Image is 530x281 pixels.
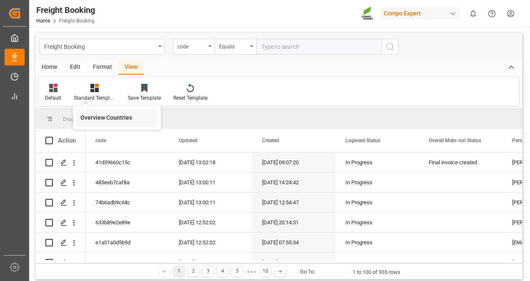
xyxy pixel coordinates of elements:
[429,153,492,172] div: Final invoice created
[35,193,85,213] div: Press SPACE to select this row.
[215,39,256,55] button: open menu
[381,39,399,55] button: search button
[203,266,213,276] div: 3
[232,266,242,276] div: 5
[85,153,169,172] div: 41d39660c15c
[35,213,85,233] div: Press SPACE to select this row.
[217,266,228,276] div: 4
[118,60,144,75] div: View
[352,268,400,276] div: 1 to 100 of 935 rows
[85,173,169,192] div: 485eeb7caf8a
[361,6,375,21] img: Screenshot%202023-09-29%20at%2010.02.21.png_1712312052.png
[35,60,64,75] div: Home
[188,266,199,276] div: 2
[252,193,335,212] div: [DATE] 12:54:47
[169,233,252,252] div: [DATE] 12:52:02
[36,18,50,24] a: Home
[300,268,315,276] div: Go To:
[380,8,460,20] div: Compo Expert
[252,153,335,172] div: [DATE] 09:07:20
[345,138,380,143] span: Logward Status
[345,213,409,232] div: In Progress
[345,253,409,272] div: In Progress
[35,253,85,273] div: Press SPACE to select this row.
[464,4,482,23] button: show 0 new notifications
[429,138,481,143] span: Overall Main-run Status
[252,253,335,272] div: [DATE] 08:52:47
[74,94,115,102] div: Standard Templates
[262,138,279,143] span: Created
[173,39,215,55] button: open menu
[482,4,501,23] button: Help Center
[345,173,409,192] div: In Progress
[174,266,184,276] div: 1
[44,41,155,51] div: Freight Booking
[173,94,207,102] div: Reset Template
[252,173,335,192] div: [DATE] 14:24:42
[35,173,85,193] div: Press SPACE to select this row.
[252,233,335,252] div: [DATE] 07:55:34
[40,39,165,55] button: open menu
[345,233,409,252] div: In Progress
[85,193,169,212] div: 74b6adb9c68c
[252,213,335,232] div: [DATE] 20:14:31
[260,266,271,276] div: 10
[35,233,85,253] div: Press SPACE to select this row.
[169,213,252,232] div: [DATE] 12:52:02
[85,253,169,272] div: 63d78c9106ba
[80,113,153,122] div: Overview Countries
[58,137,76,144] div: Action
[247,268,256,275] div: ● ● ●
[87,60,118,75] div: Format
[45,94,61,102] div: Default
[177,41,206,50] div: code
[169,173,252,192] div: [DATE] 13:00:11
[64,60,87,75] div: Edit
[169,253,252,272] div: [DATE] 12:37:49
[85,233,169,252] div: e1a01a0d5b9d
[85,213,169,232] div: 633b89e2e89e
[345,193,409,212] div: In Progress
[169,153,252,172] div: [DATE] 13:02:18
[380,5,464,21] button: Compo Expert
[63,116,128,122] span: Drag here to set row groups
[256,39,381,55] input: Type to search
[35,153,85,173] div: Press SPACE to select this row.
[95,138,106,143] span: code
[169,193,252,212] div: [DATE] 13:00:11
[179,138,197,143] span: Updated
[219,41,247,50] div: Equals
[36,4,95,16] div: Freight Booking
[345,153,409,172] div: In Progress
[128,94,161,102] div: Save Template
